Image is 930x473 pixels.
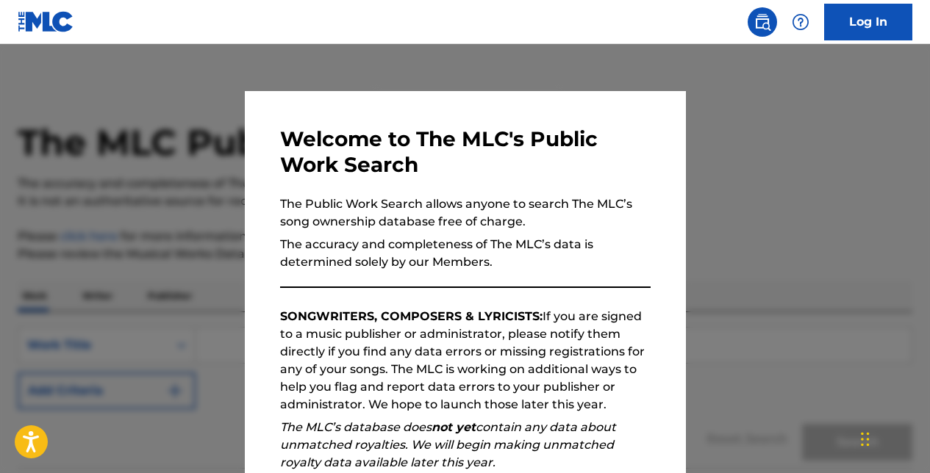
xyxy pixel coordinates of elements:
img: search [754,13,771,31]
div: Drag [861,417,870,461]
em: The MLC’s database does contain any data about unmatched royalties. We will begin making unmatche... [280,420,616,469]
strong: not yet [432,420,476,434]
a: Log In [824,4,912,40]
h3: Welcome to The MLC's Public Work Search [280,126,651,178]
img: MLC Logo [18,11,74,32]
iframe: Chat Widget [856,402,930,473]
p: The Public Work Search allows anyone to search The MLC’s song ownership database free of charge. [280,195,651,231]
strong: SONGWRITERS, COMPOSERS & LYRICISTS: [280,309,543,323]
img: help [792,13,809,31]
p: The accuracy and completeness of The MLC’s data is determined solely by our Members. [280,236,651,271]
a: Public Search [748,7,777,37]
div: Help [786,7,815,37]
p: If you are signed to a music publisher or administrator, please notify them directly if you find ... [280,308,651,414]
